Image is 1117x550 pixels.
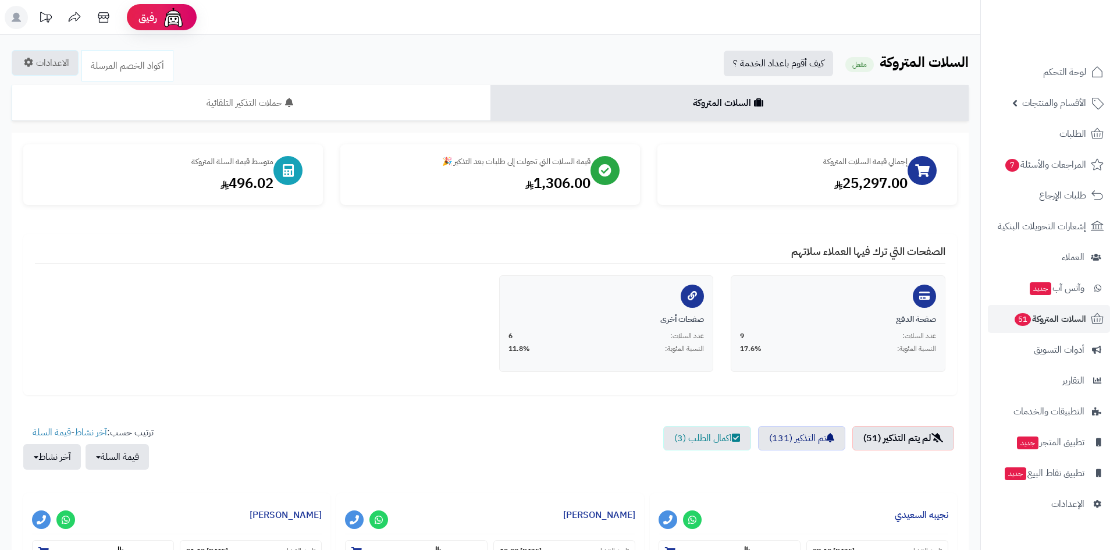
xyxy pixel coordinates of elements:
[33,425,71,439] a: قيمة السلة
[12,85,490,121] a: حملات التذكير التلقائية
[663,426,751,450] a: اكمال الطلب (3)
[740,344,762,354] span: 17.6%
[665,344,704,354] span: النسبة المئوية:
[81,50,173,81] a: أكواد الخصم المرسلة
[988,151,1110,179] a: المراجعات والأسئلة7
[1062,249,1084,265] span: العملاء
[1062,372,1084,389] span: التقارير
[988,398,1110,425] a: التطبيقات والخدمات
[35,246,945,264] h4: الصفحات التي ترك فيها العملاء سلاتهم
[988,305,1110,333] a: السلات المتروكة51
[1043,64,1086,80] span: لوحة التحكم
[1038,27,1106,52] img: logo-2.png
[563,508,635,522] a: [PERSON_NAME]
[508,331,513,341] span: 6
[35,173,273,193] div: 496.02
[162,6,185,29] img: ai-face.png
[988,274,1110,302] a: وآتس آبجديد
[352,156,590,168] div: قيمة السلات التي تحولت إلى طلبات بعد التذكير 🎉
[1016,434,1084,450] span: تطبيق المتجر
[1013,311,1086,327] span: السلات المتروكة
[250,508,322,522] a: [PERSON_NAME]
[1029,280,1084,296] span: وآتس آب
[895,508,948,522] a: نجيبه السعيدي
[670,331,704,341] span: عدد السلات:
[1005,467,1026,480] span: جديد
[508,344,530,354] span: 11.8%
[845,57,874,72] small: مفعل
[31,6,60,32] a: تحديثات المنصة
[23,444,81,470] button: آخر نشاط
[1013,403,1084,420] span: التطبيقات والخدمات
[1015,313,1031,326] span: 51
[86,444,149,470] button: قيمة السلة
[988,459,1110,487] a: تطبيق نقاط البيعجديد
[988,367,1110,395] a: التقارير
[902,331,936,341] span: عدد السلات:
[669,156,908,168] div: إجمالي قيمة السلات المتروكة
[988,243,1110,271] a: العملاء
[897,344,936,354] span: النسبة المئوية:
[1059,126,1086,142] span: الطلبات
[852,426,954,450] a: لم يتم التذكير (51)
[880,52,969,73] b: السلات المتروكة
[669,173,908,193] div: 25,297.00
[1004,465,1084,481] span: تطبيق نقاط البيع
[1051,496,1084,512] span: الإعدادات
[1005,159,1019,172] span: 7
[988,490,1110,518] a: الإعدادات
[988,336,1110,364] a: أدوات التسويق
[740,314,936,325] div: صفحة الدفع
[998,218,1086,235] span: إشعارات التحويلات البنكية
[508,314,705,325] div: صفحات أخرى
[724,51,833,76] a: كيف أقوم باعداد الخدمة ؟
[138,10,157,24] span: رفيق
[1030,282,1051,295] span: جديد
[35,156,273,168] div: متوسط قيمة السلة المتروكة
[988,58,1110,86] a: لوحة التحكم
[988,212,1110,240] a: إشعارات التحويلات البنكية
[74,425,107,439] a: آخر نشاط
[1039,187,1086,204] span: طلبات الإرجاع
[12,50,79,76] a: الاعدادات
[758,426,845,450] a: تم التذكير (131)
[23,426,154,470] ul: ترتيب حسب: -
[490,85,969,121] a: السلات المتروكة
[1022,95,1086,111] span: الأقسام والمنتجات
[740,331,744,341] span: 9
[1004,157,1086,173] span: المراجعات والأسئلة
[988,428,1110,456] a: تطبيق المتجرجديد
[1034,342,1084,358] span: أدوات التسويق
[352,173,590,193] div: 1,306.00
[988,182,1110,210] a: طلبات الإرجاع
[988,120,1110,148] a: الطلبات
[1017,437,1038,449] span: جديد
